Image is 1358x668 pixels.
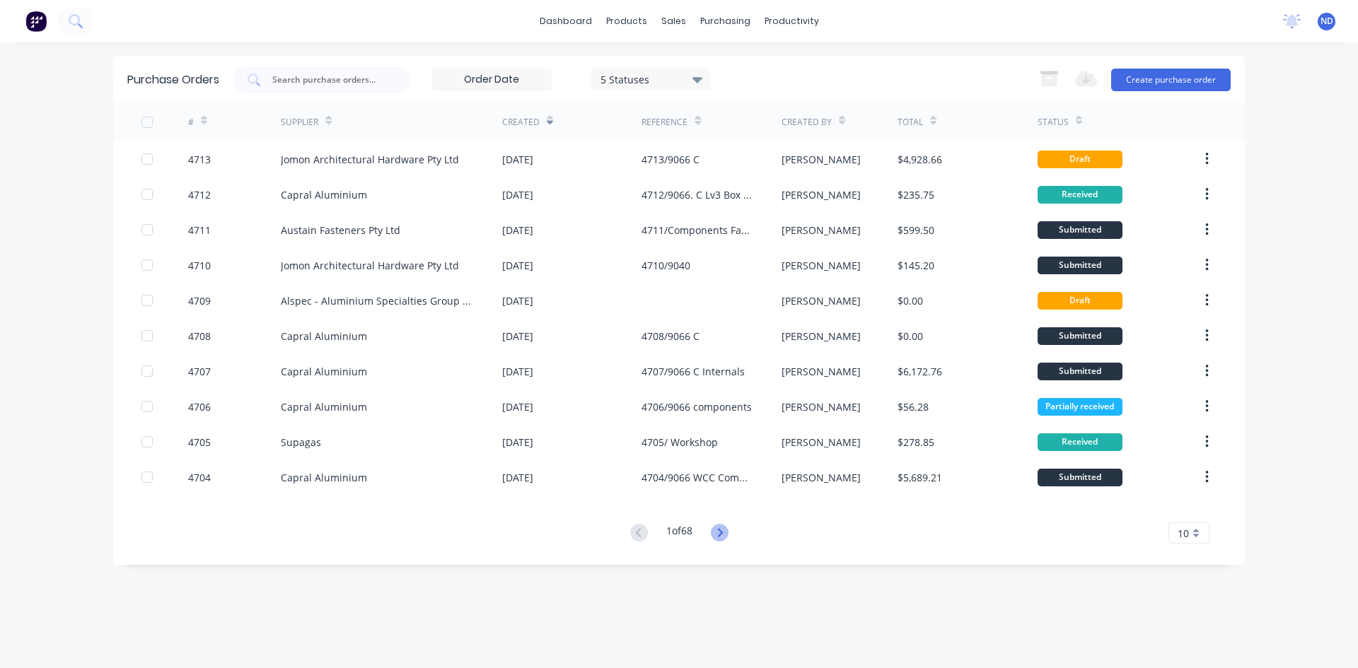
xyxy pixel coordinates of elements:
[898,435,934,450] div: $278.85
[898,364,942,379] div: $6,172.76
[188,364,211,379] div: 4707
[642,399,752,414] div: 4706/9066 components
[1111,69,1231,91] button: Create purchase order
[782,329,861,344] div: [PERSON_NAME]
[693,11,758,32] div: purchasing
[533,11,599,32] a: dashboard
[281,364,367,379] div: Capral Aluminium
[898,293,923,308] div: $0.00
[188,293,211,308] div: 4709
[281,116,318,129] div: Supplier
[782,364,861,379] div: [PERSON_NAME]
[502,187,533,202] div: [DATE]
[188,258,211,273] div: 4710
[642,187,753,202] div: 4712/9066. C Lv3 Box Section
[188,223,211,238] div: 4711
[502,399,533,414] div: [DATE]
[1038,257,1122,274] div: Submitted
[758,11,826,32] div: productivity
[782,116,832,129] div: Created By
[188,116,194,129] div: #
[188,470,211,485] div: 4704
[281,223,400,238] div: Austain Fasteners Pty Ltd
[281,399,367,414] div: Capral Aluminium
[271,73,388,87] input: Search purchase orders...
[502,152,533,167] div: [DATE]
[642,152,700,167] div: 4713/9066 C
[1038,292,1122,310] div: Draft
[782,152,861,167] div: [PERSON_NAME]
[599,11,654,32] div: products
[1038,398,1122,416] div: Partially received
[188,435,211,450] div: 4705
[782,293,861,308] div: [PERSON_NAME]
[642,470,753,485] div: 4704/9066 WCC Components Phase 2
[281,187,367,202] div: Capral Aluminium
[1038,116,1069,129] div: Status
[898,223,934,238] div: $599.50
[600,71,702,86] div: 5 Statuses
[281,258,459,273] div: Jomon Architectural Hardware Pty Ltd
[782,435,861,450] div: [PERSON_NAME]
[281,329,367,344] div: Capral Aluminium
[188,329,211,344] div: 4708
[642,435,718,450] div: 4705/ Workshop
[898,152,942,167] div: $4,928.66
[642,258,690,273] div: 4710/9040
[502,116,540,129] div: Created
[1038,221,1122,239] div: Submitted
[898,187,934,202] div: $235.75
[502,470,533,485] div: [DATE]
[642,223,753,238] div: 4711/Components Factory
[1038,363,1122,380] div: Submitted
[1038,327,1122,345] div: Submitted
[1321,15,1333,28] span: ND
[502,435,533,450] div: [DATE]
[281,435,321,450] div: Supagas
[782,470,861,485] div: [PERSON_NAME]
[1038,186,1122,204] div: Received
[25,11,47,32] img: Factory
[188,187,211,202] div: 4712
[502,293,533,308] div: [DATE]
[1178,526,1189,541] span: 10
[281,293,474,308] div: Alspec - Aluminium Specialties Group Pty Ltd
[188,152,211,167] div: 4713
[898,116,923,129] div: Total
[642,116,687,129] div: Reference
[898,399,929,414] div: $56.28
[1038,151,1122,168] div: Draft
[432,69,551,90] input: Order Date
[502,223,533,238] div: [DATE]
[1038,469,1122,486] div: Submitted
[898,329,923,344] div: $0.00
[1038,433,1122,451] div: Received
[782,258,861,273] div: [PERSON_NAME]
[782,399,861,414] div: [PERSON_NAME]
[642,364,745,379] div: 4707/9066 C Internals
[281,470,367,485] div: Capral Aluminium
[782,187,861,202] div: [PERSON_NAME]
[654,11,693,32] div: sales
[666,523,692,544] div: 1 of 68
[281,152,459,167] div: Jomon Architectural Hardware Pty Ltd
[502,329,533,344] div: [DATE]
[502,364,533,379] div: [DATE]
[642,329,700,344] div: 4708/9066 C
[782,223,861,238] div: [PERSON_NAME]
[188,399,211,414] div: 4706
[502,258,533,273] div: [DATE]
[898,258,934,273] div: $145.20
[127,71,219,88] div: Purchase Orders
[898,470,942,485] div: $5,689.21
